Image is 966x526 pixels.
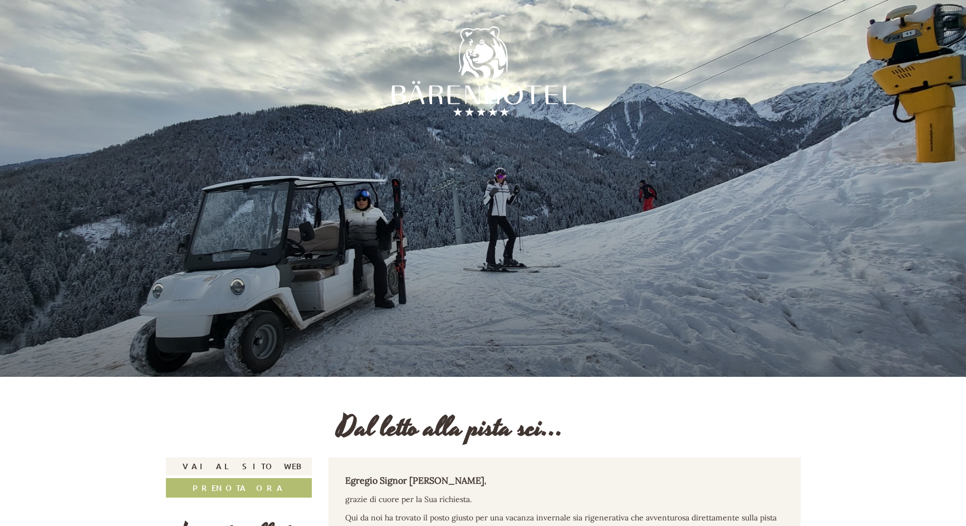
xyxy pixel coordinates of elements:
[166,458,312,475] a: Vai al sito web
[345,475,486,486] strong: Egregio Signor [PERSON_NAME]
[484,476,486,486] em: ,
[337,413,563,444] h1: Dal letto alla pista sci...
[345,494,472,504] span: grazie di cuore per la Sua richiesta.
[166,478,312,498] a: Prenota ora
